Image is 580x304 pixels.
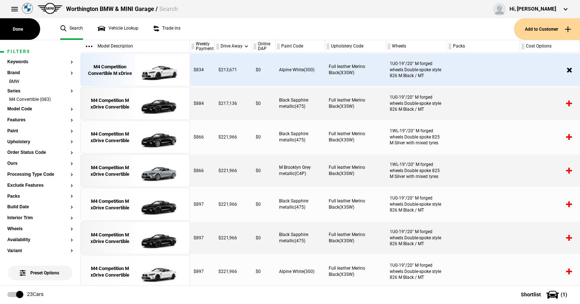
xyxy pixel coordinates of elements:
[275,188,325,221] div: Black Sapphire metallic(475)
[447,40,520,53] div: Packs
[7,71,73,89] section: BrandBMW
[7,118,73,123] button: Features
[7,96,73,104] li: M4 Convertible (G83)
[325,40,386,53] div: Upholstery Code
[190,221,215,254] div: $897
[275,53,325,86] div: Alpine White(300)
[7,227,73,237] section: Wheels
[386,154,447,187] div: 1WL-19"/20" M forged wheels Double spoke 825 M Silver with mixed tyres
[386,121,447,153] div: 1WL-19"/20" M forged wheels Double spoke 825 M Silver with mixed tyres
[7,129,73,140] section: Paint
[7,237,73,248] section: Availability
[520,40,579,53] div: Cost Options
[7,89,73,94] button: Series
[159,5,178,12] span: Search
[7,248,73,254] button: Variant
[215,40,252,53] div: Drive Away
[84,155,135,187] a: M4 Competition M xDrive Convertible
[153,18,180,40] a: Trade ins
[84,232,135,245] div: M4 Competition M xDrive Convertible
[7,71,73,76] button: Brand
[252,221,275,254] div: $0
[38,3,62,14] img: mini.png
[7,150,73,161] section: Order Status Code
[66,5,178,13] div: Worthington BMW & MINI Garage /
[7,194,73,199] button: Packs
[252,87,275,120] div: $0
[190,87,215,120] div: $884
[215,221,252,254] div: $221,966
[84,255,135,288] a: M4 Competition M xDrive Convertible
[7,183,73,188] button: Exclude Features
[252,255,275,288] div: $0
[7,205,73,210] button: Build Date
[7,216,73,221] button: Interior Trim
[215,255,252,288] div: $221,966
[386,40,447,53] div: Wheels
[7,49,73,54] h1: Filters
[84,131,135,144] div: M4 Competition M xDrive Convertible
[252,154,275,187] div: $0
[7,205,73,216] section: Build Date
[7,60,73,71] section: Keywords
[7,107,73,112] button: Model Code
[7,216,73,227] section: Interior Trim
[325,221,386,254] div: Full leather Merino Black(X3SW)
[215,121,252,153] div: $221,966
[22,3,33,14] img: bmw.png
[275,255,325,288] div: Alpine White(300)
[7,194,73,205] section: Packs
[135,54,186,87] img: cosySec
[84,188,135,221] a: M4 Competition M xDrive Convertible
[7,150,73,155] button: Order Status Code
[7,140,73,151] section: Upholstery
[325,87,386,120] div: Full leather Merino Black(X3SW)
[84,164,135,178] div: M4 Competition M xDrive Convertible
[7,172,73,177] button: Processing Type Code
[135,121,186,154] img: cosySec
[135,188,186,221] img: cosySec
[7,140,73,145] button: Upholstery
[21,261,59,275] span: Preset Options
[98,18,138,40] a: Vehicle Lookup
[135,87,186,120] img: cosySec
[190,255,215,288] div: $897
[80,40,190,53] div: Model Description
[325,188,386,221] div: Full leather Merino Black(X3SW)
[7,60,73,65] button: Keywords
[561,292,567,297] span: ( 1 )
[275,154,325,187] div: M Brooklyn Grey metallic(C4P)
[325,121,386,153] div: Full leather Merino Black(X3SW)
[7,227,73,232] button: Wheels
[325,255,386,288] div: Full leather Merino Black(X3SW)
[386,53,447,86] div: 1U0-19"/20" M forged wheels Double-spoke style 826 M Black / MT
[7,172,73,183] section: Processing Type Code
[275,87,325,120] div: Black Sapphire metallic(475)
[7,107,73,118] section: Model Code
[84,265,135,278] div: M4 Competition M xDrive Convertible
[84,54,135,87] a: M4 Competition Convertible M xDrive
[215,87,252,120] div: $217,136
[135,255,186,288] img: cosySec
[190,53,215,86] div: $834
[275,40,325,53] div: Paint Code
[7,237,73,243] button: Availability
[7,161,73,172] section: Ours
[135,222,186,255] img: cosySec
[27,291,43,298] div: 23 Cars
[7,79,73,86] li: BMW
[386,188,447,221] div: 1U0-19"/20" M forged wheels Double-spoke style 826 M Black / MT
[215,188,252,221] div: $221,966
[252,121,275,153] div: $0
[275,221,325,254] div: Black Sapphire metallic(475)
[252,53,275,86] div: $0
[7,183,73,194] section: Exclude Features
[84,97,135,110] div: M4 Competition M xDrive Convertible
[514,18,580,40] button: Add to Customer
[521,292,541,297] span: Shortlist
[190,40,214,53] div: Weekly Payment
[60,18,83,40] a: Search
[386,87,447,120] div: 1U0-19"/20" M forged wheels Double-spoke style 826 M Black / MT
[7,118,73,129] section: Features
[84,87,135,120] a: M4 Competition M xDrive Convertible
